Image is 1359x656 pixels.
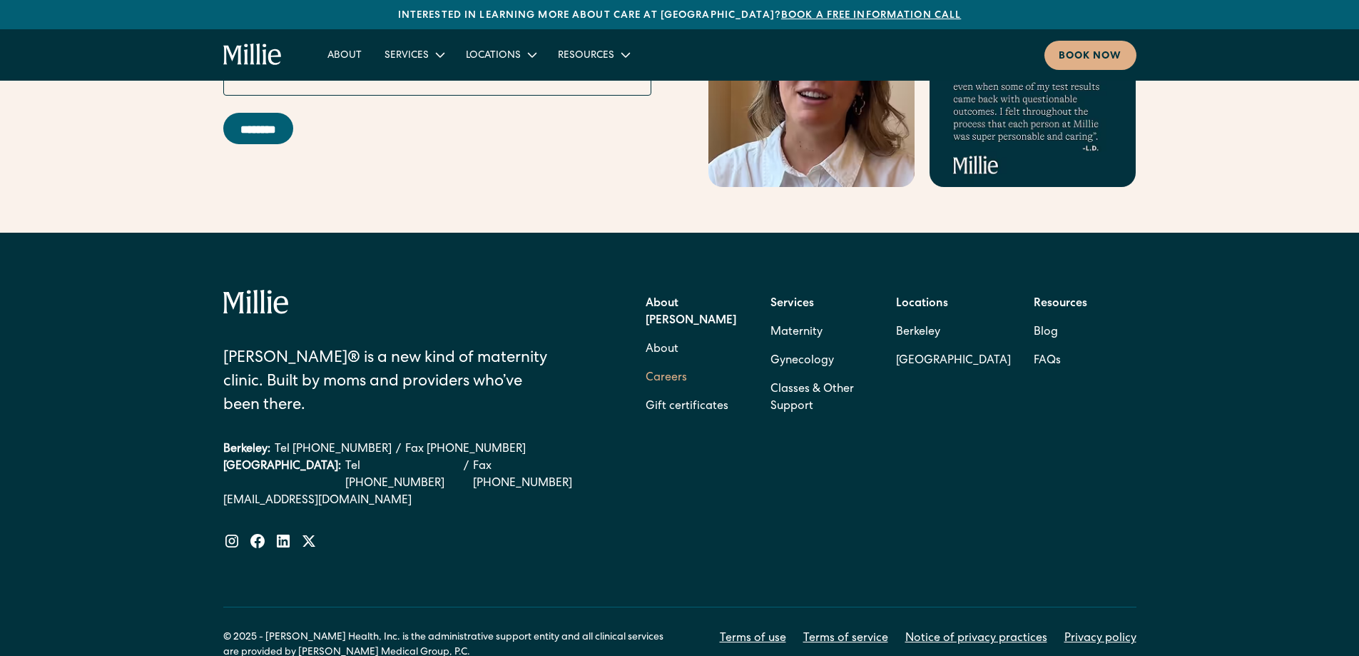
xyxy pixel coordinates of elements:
a: Terms of use [720,630,786,647]
a: [EMAIL_ADDRESS][DOMAIN_NAME] [223,493,591,510]
a: Privacy policy [1064,630,1136,647]
a: Tel [PHONE_NUMBER] [345,458,460,493]
strong: Services [770,298,814,310]
a: home [223,44,283,66]
div: Berkeley: [223,441,270,458]
a: Berkeley [896,318,1011,347]
a: Careers [646,364,687,393]
div: Services [385,49,429,64]
a: Gynecology [770,347,834,375]
a: Blog [1034,318,1058,347]
div: [PERSON_NAME]® is a new kind of maternity clinic. Built by moms and providers who’ve been there. [223,348,559,418]
a: Book now [1044,41,1136,70]
div: Resources [558,49,614,64]
div: Locations [466,49,521,64]
a: Tel [PHONE_NUMBER] [275,441,392,458]
div: Resources [546,43,640,66]
a: Gift certificates [646,393,728,421]
a: About [646,335,678,364]
strong: Resources [1034,298,1087,310]
div: [GEOGRAPHIC_DATA]: [223,458,341,493]
a: Notice of privacy practices [905,630,1047,647]
a: FAQs [1034,347,1061,375]
strong: About [PERSON_NAME] [646,298,736,327]
div: / [396,441,401,458]
div: Locations [454,43,546,66]
a: About [316,43,373,66]
a: Classes & Other Support [770,375,873,421]
a: Terms of service [803,630,888,647]
strong: Locations [896,298,948,310]
div: Book now [1059,49,1122,64]
div: Services [373,43,454,66]
a: Fax [PHONE_NUMBER] [405,441,526,458]
a: [GEOGRAPHIC_DATA] [896,347,1011,375]
div: / [464,458,469,493]
a: Maternity [770,318,823,347]
a: Book a free information call [781,11,961,21]
a: Fax [PHONE_NUMBER] [473,458,591,493]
